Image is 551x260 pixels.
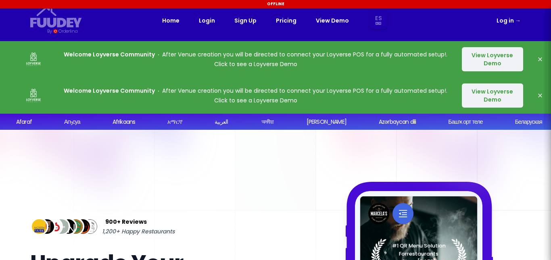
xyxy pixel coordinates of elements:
[45,218,63,236] img: Review Img
[64,50,155,58] strong: Welcome Loyverse Community
[379,118,416,126] div: Azərbaycan dili
[74,218,92,236] img: Review Img
[16,118,32,126] div: Afaraf
[64,118,80,126] div: Аҧсуа
[515,17,521,25] span: →
[102,227,175,236] span: 1,200+ Happy Restaurants
[30,218,48,236] img: Review Img
[58,28,77,35] div: Orderlina
[81,218,99,236] img: Review Img
[276,16,296,25] a: Pricing
[462,83,523,108] button: View Loyverse Demo
[307,118,346,126] div: [PERSON_NAME]
[162,16,179,25] a: Home
[199,16,215,25] a: Login
[462,47,523,71] button: View Loyverse Demo
[261,118,274,126] div: অসমীয়া
[316,16,349,25] a: View Demo
[59,218,77,236] img: Review Img
[167,118,182,126] div: አማርኛ
[61,86,450,105] p: After Venue creation you will be directed to connect your Loyverse POS for a fully automated setu...
[497,16,521,25] a: Log in
[234,16,257,25] a: Sign Up
[105,217,147,227] span: 900+ Reviews
[64,87,155,95] strong: Welcome Loyverse Community
[52,218,70,236] img: Review Img
[47,28,52,35] div: By
[1,1,550,7] div: Offline
[30,6,82,28] svg: {/* Added fill="currentColor" here */} {/* This rectangle defines the background. Its explicit fi...
[67,218,85,236] img: Review Img
[515,118,542,126] div: Беларуская
[61,50,450,69] p: After Venue creation you will be directed to connect your Loyverse POS for a fully automated setu...
[38,218,56,236] img: Review Img
[113,118,135,126] div: Afrikaans
[448,118,482,126] div: Башҡорт теле
[215,118,228,126] div: العربية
